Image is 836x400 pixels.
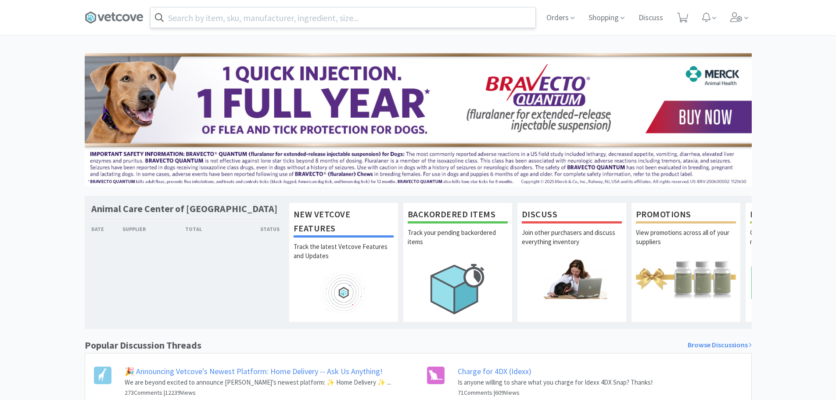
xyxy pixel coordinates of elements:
[91,202,277,215] h1: Animal Care Center of [GEOGRAPHIC_DATA]
[458,366,531,376] a: Charge for 4DX (Idexx)
[635,14,667,22] a: Discuss
[517,202,627,322] a: DiscussJoin other purchasers and discuss everything inventory
[91,225,123,233] div: Date
[458,388,653,397] h6: 71 Comments | 609 Views
[122,225,185,233] div: Supplier
[125,377,391,388] p: We are beyond excited to announce [PERSON_NAME]’s newest platform: ✨ Home Delivery ✨ ...
[85,53,752,187] img: 3ffb5edee65b4d9ab6d7b0afa510b01f.jpg
[522,228,622,259] p: Join other purchasers and discuss everything inventory
[636,207,736,223] h1: Promotions
[458,377,653,388] p: Is anyone willing to share what you charge for Idexx 4DX Snap? Thanks!
[408,207,508,223] h1: Backordered Items
[294,273,394,313] img: hero_feature_roadmap.png
[233,225,280,233] div: Status
[289,202,398,322] a: New Vetcove FeaturesTrack the latest Vetcove Features and Updates
[403,202,513,322] a: Backordered ItemsTrack your pending backordered items
[151,7,535,28] input: Search by item, sku, manufacturer, ingredient, size...
[408,259,508,319] img: hero_backorders.png
[85,338,201,353] h1: Popular Discussion Threads
[631,202,741,322] a: PromotionsView promotions across all of your suppliers
[185,225,233,233] div: Total
[636,259,736,299] img: hero_promotions.png
[522,259,622,299] img: hero_discuss.png
[522,207,622,223] h1: Discuss
[688,339,752,351] a: Browse Discussions
[294,242,394,273] p: Track the latest Vetcove Features and Updates
[125,388,391,397] h6: 273 Comments | 12239 Views
[408,228,508,259] p: Track your pending backordered items
[636,228,736,259] p: View promotions across all of your suppliers
[125,366,383,376] a: 🎉 Announcing Vetcove's Newest Platform: Home Delivery -- Ask Us Anything!
[294,207,394,238] h1: New Vetcove Features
